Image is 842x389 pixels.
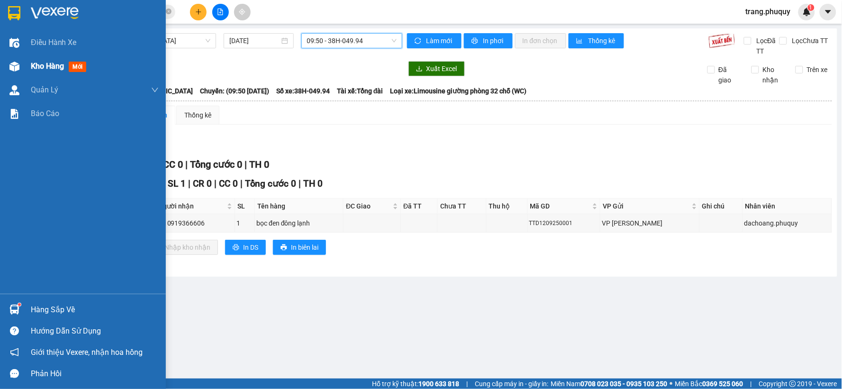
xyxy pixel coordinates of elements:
[244,159,247,170] span: |
[466,379,468,389] span: |
[675,379,743,389] span: Miền Bắc
[157,218,234,228] div: chị 0919366606
[217,9,224,15] span: file-add
[809,4,813,11] span: 1
[225,240,266,255] button: printerIn DS
[426,36,454,46] span: Làm mới
[9,109,19,119] img: solution-icon
[438,199,486,214] th: Chưa TT
[307,34,397,48] span: 09:50 - 38H-049.94
[824,8,833,16] span: caret-down
[273,240,326,255] button: printerIn biên lai
[416,65,423,73] span: download
[738,6,798,18] span: trang.phuquy
[8,6,20,20] img: logo-vxr
[190,159,242,170] span: Tổng cước 0
[715,64,744,85] span: Đã giao
[408,61,465,76] button: downloadXuất Excel
[820,4,836,20] button: caret-down
[803,8,811,16] img: icon-new-feature
[243,242,258,253] span: In DS
[245,178,297,189] span: Tổng cước 0
[600,214,699,233] td: VP Ngọc Hồi
[18,303,21,306] sup: 1
[69,62,86,72] span: mới
[603,201,689,211] span: VP Gửi
[188,178,190,189] span: |
[9,85,19,95] img: warehouse-icon
[487,199,528,214] th: Thu hộ
[418,380,459,388] strong: 1900 633 818
[31,36,77,48] span: Điều hành xe
[529,219,599,228] div: TTD1209250001
[158,201,226,211] span: Người nhận
[372,379,459,389] span: Hỗ trợ kỹ thuật:
[588,36,616,46] span: Thống kê
[744,218,830,228] div: dachoang.phuquy
[551,379,668,389] span: Miền Nam
[236,218,253,228] div: 1
[31,303,159,317] div: Hàng sắp về
[235,199,255,214] th: SL
[471,37,480,45] span: printer
[10,326,19,335] span: question-circle
[239,9,245,15] span: aim
[146,240,218,255] button: downloadNhập kho nhận
[743,199,832,214] th: Nhân viên
[602,218,697,228] div: VP [PERSON_NAME]
[700,199,743,214] th: Ghi chú
[190,4,207,20] button: plus
[9,305,19,315] img: warehouse-icon
[759,64,788,85] span: Kho nhận
[415,37,423,45] span: sync
[670,382,673,386] span: ⚪️
[808,4,815,11] sup: 1
[166,8,172,17] span: close-circle
[31,62,64,71] span: Kho hàng
[569,33,624,48] button: bar-chartThống kê
[407,33,462,48] button: syncLàm mới
[31,108,59,119] span: Báo cáo
[193,178,212,189] span: CR 0
[528,214,601,233] td: TTD1209250001
[184,110,211,120] div: Thống kê
[789,380,796,387] span: copyright
[475,379,549,389] span: Cung cấp máy in - giấy in:
[214,178,217,189] span: |
[530,201,591,211] span: Mã GD
[255,199,344,214] th: Tên hàng
[31,324,159,338] div: Hướng dẫn sử dụng
[219,178,238,189] span: CC 0
[753,36,779,56] span: Lọc Đã TT
[426,63,457,74] span: Xuất Excel
[515,33,567,48] button: In đơn chọn
[212,4,229,20] button: file-add
[240,178,243,189] span: |
[195,9,202,15] span: plus
[9,38,19,48] img: warehouse-icon
[304,178,323,189] span: TH 0
[346,201,391,211] span: ĐC Giao
[31,367,159,381] div: Phản hồi
[281,244,287,252] span: printer
[229,36,279,46] input: 12/09/2025
[581,380,668,388] strong: 0708 023 035 - 0935 103 250
[9,62,19,72] img: warehouse-icon
[803,64,832,75] span: Trên xe
[31,84,58,96] span: Quản Lý
[166,9,172,14] span: close-circle
[234,4,251,20] button: aim
[200,86,269,96] span: Chuyến: (09:50 [DATE])
[163,159,183,170] span: CC 0
[703,380,743,388] strong: 0369 525 060
[576,37,584,45] span: bar-chart
[31,346,143,358] span: Giới thiệu Vexere, nhận hoa hồng
[788,36,830,46] span: Lọc Chưa TT
[708,33,735,48] img: 9k=
[390,86,527,96] span: Loại xe: Limousine giường phòng 32 chỗ (WC)
[10,348,19,357] span: notification
[151,86,159,94] span: down
[464,33,513,48] button: printerIn phơi
[337,86,383,96] span: Tài xế: Tổng đài
[276,86,330,96] span: Số xe: 38H-049.94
